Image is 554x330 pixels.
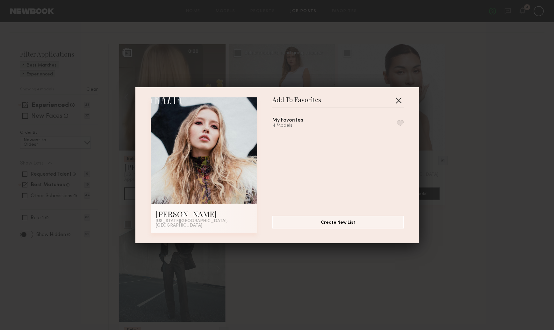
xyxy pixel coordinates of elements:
[272,123,319,128] div: 4 Models
[156,209,252,219] div: [PERSON_NAME]
[272,118,303,123] div: My Favorites
[272,216,404,228] button: Create New List
[272,97,321,107] span: Add To Favorites
[393,95,404,105] button: Close
[156,219,252,228] div: [US_STATE][GEOGRAPHIC_DATA], [GEOGRAPHIC_DATA]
